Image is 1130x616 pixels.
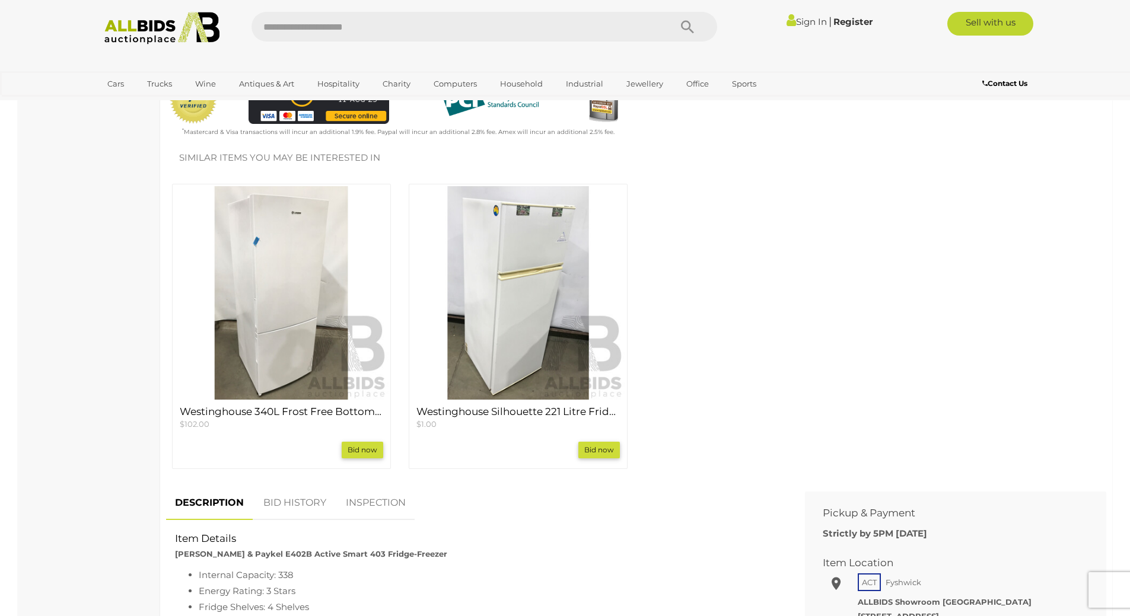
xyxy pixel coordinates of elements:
[169,77,218,125] img: Official PayPal Seal
[231,74,302,94] a: Antiques & Art
[166,486,253,521] a: DESCRIPTION
[982,77,1030,90] a: Contact Us
[98,12,227,44] img: Allbids.com.au
[578,442,620,458] a: Bid now
[679,74,717,94] a: Office
[175,533,778,544] h2: Item Details
[823,508,1071,519] h2: Pickup & Payment
[823,528,927,539] b: Strictly by 5PM [DATE]
[337,486,415,521] a: INSPECTION
[829,15,832,28] span: |
[426,74,485,94] a: Computers
[823,557,1071,569] h2: Item Location
[858,573,881,591] span: ACT
[254,486,335,521] a: BID HISTORY
[180,406,383,417] h4: Westinghouse 340L Frost Free Bottom Mount Fridge
[429,77,548,125] img: PCI DSS compliant
[833,16,873,27] a: Register
[558,74,611,94] a: Industrial
[342,442,383,458] a: Bid now
[658,12,717,42] button: Search
[100,74,132,94] a: Cars
[619,74,671,94] a: Jewellery
[982,79,1027,88] b: Contact Us
[416,419,620,430] p: $1.00
[416,406,620,417] h4: Westinghouse Silhouette 221 Litre Fridge
[175,549,447,558] strong: [PERSON_NAME] & Paykel E402B Active Smart 403 Fridge-Freezer
[199,599,778,615] li: Fridge Shelves: 4 Shelves
[883,574,924,590] span: Fyshwick
[179,153,1093,163] h2: Similar items you may be interested in
[375,74,418,94] a: Charity
[199,567,778,583] li: Internal Capacity: 338
[249,77,389,124] img: eWAY Payment Gateway
[409,184,628,469] div: Westinghouse Silhouette 221 Litre Fridge
[411,186,625,400] img: Westinghouse Silhouette 221 Litre Fridge
[416,406,620,429] a: Westinghouse Silhouette 221 Litre Fridge $1.00
[199,583,778,599] li: Energy Rating: 3 Stars
[187,74,224,94] a: Wine
[310,74,367,94] a: Hospitality
[858,597,1032,607] strong: ALLBIDS Showroom [GEOGRAPHIC_DATA]
[180,406,383,429] a: Westinghouse 340L Frost Free Bottom Mount Fridge $102.00
[100,94,199,113] a: [GEOGRAPHIC_DATA]
[724,74,764,94] a: Sports
[182,128,615,136] small: Mastercard & Visa transactions will incur an additional 1.9% fee. Paypal will incur an additional...
[787,16,827,27] a: Sign In
[492,74,550,94] a: Household
[580,77,627,125] img: Secured by Rapid SSL
[947,12,1033,36] a: Sell with us
[180,419,383,430] p: $102.00
[174,186,389,400] img: Westinghouse 340L Frost Free Bottom Mount Fridge
[172,184,391,469] div: Westinghouse 340L Frost Free Bottom Mount Fridge
[139,74,180,94] a: Trucks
